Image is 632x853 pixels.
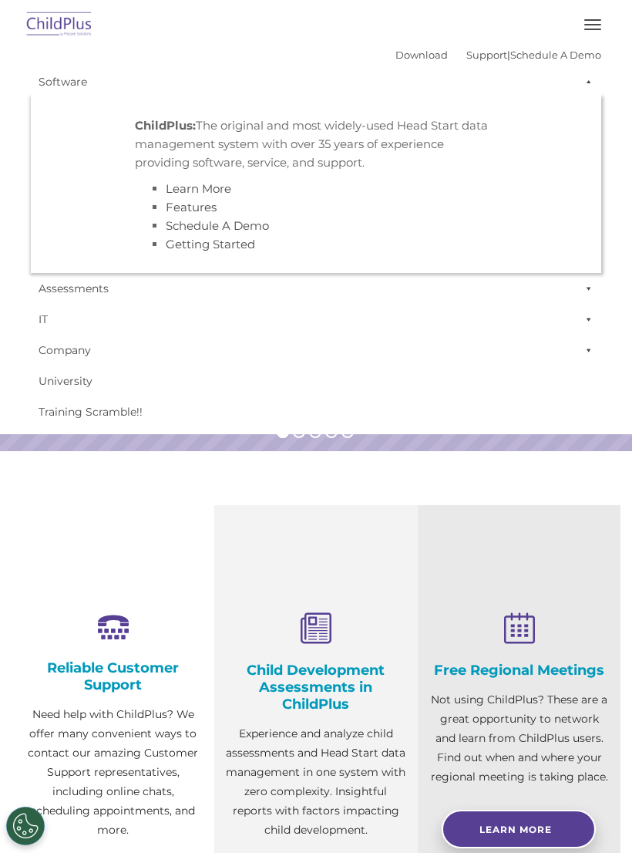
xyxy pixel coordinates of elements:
p: Experience and analyze child assessments and Head Start data management in one system with zero c... [226,724,405,840]
h4: Reliable Customer Support [23,659,203,693]
a: Learn More [442,810,596,848]
a: Company [31,335,601,366]
a: Training Scramble!! [31,396,601,427]
a: Software [31,66,601,97]
a: Schedule A Demo [166,218,269,233]
a: Assessments [31,273,601,304]
strong: ChildPlus: [135,118,196,133]
a: Support [466,49,507,61]
p: The original and most widely-used Head Start data management system with over 35 years of experie... [135,116,497,172]
h4: Child Development Assessments in ChildPlus [226,662,405,713]
font: | [395,49,601,61]
a: University [31,366,601,396]
a: Schedule A Demo [510,49,601,61]
img: ChildPlus by Procare Solutions [23,7,96,43]
a: Download [395,49,448,61]
a: Learn More [166,181,231,196]
button: Cookies Settings [6,807,45,845]
h4: Free Regional Meetings [429,662,609,679]
a: Features [166,200,217,214]
a: Getting Started [166,237,255,251]
p: Need help with ChildPlus? We offer many convenient ways to contact our amazing Customer Support r... [23,705,203,840]
p: Not using ChildPlus? These are a great opportunity to network and learn from ChildPlus users. Fin... [429,690,609,787]
span: Learn More [479,824,552,835]
a: IT [31,304,601,335]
